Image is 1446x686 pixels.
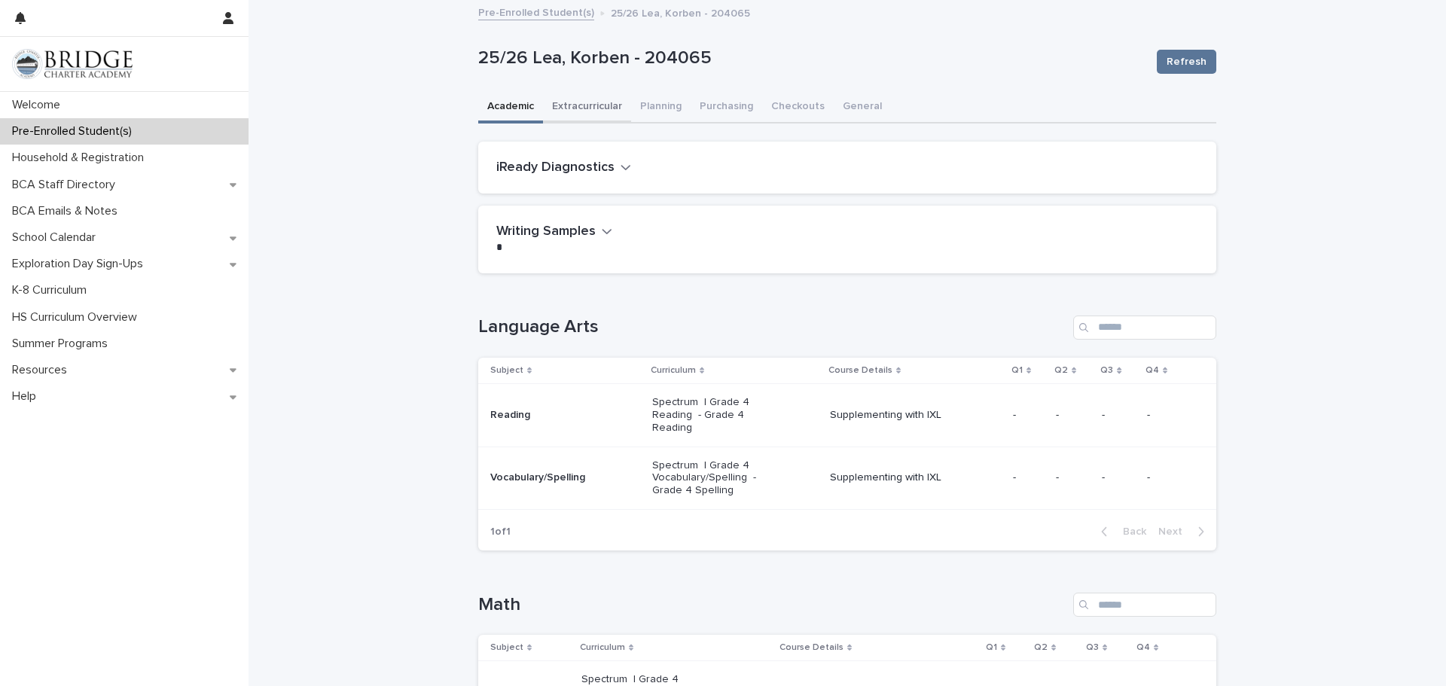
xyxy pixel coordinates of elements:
input: Search [1073,593,1216,617]
p: - [1147,409,1192,422]
p: Reading [490,409,598,422]
button: Writing Samples [496,224,612,240]
img: V1C1m3IdTEidaUdm9Hs0 [12,49,133,79]
a: Pre-Enrolled Student(s) [478,3,594,20]
p: Household & Registration [6,151,156,165]
p: Q3 [1086,639,1099,656]
p: Q2 [1034,639,1048,656]
button: Planning [631,92,691,123]
h1: Math [478,594,1067,616]
p: - [1102,471,1135,484]
p: - [1056,409,1090,422]
p: Vocabulary/Spelling [490,471,598,484]
span: Next [1158,526,1191,537]
p: - [1147,471,1192,484]
p: BCA Staff Directory [6,178,127,192]
p: School Calendar [6,230,108,245]
span: Back [1114,526,1146,537]
p: Q1 [986,639,997,656]
p: 25/26 Lea, Korben - 204065 [478,47,1145,69]
button: Checkouts [762,92,834,123]
p: Course Details [779,639,843,656]
p: Spectrum | Grade 4 Reading - Grade 4 Reading [652,396,760,434]
input: Search [1073,316,1216,340]
p: Supplementing with IXL [830,409,1002,422]
p: Q3 [1100,362,1113,379]
p: Help [6,389,48,404]
p: Supplementing with IXL [830,471,1002,484]
p: HS Curriculum Overview [6,310,149,325]
span: Refresh [1167,54,1207,69]
p: - [1013,471,1044,484]
button: Back [1089,525,1152,538]
button: iReady Diagnostics [496,160,631,176]
p: Subject [490,362,523,379]
p: BCA Emails & Notes [6,204,130,218]
p: 1 of 1 [478,514,523,550]
button: Academic [478,92,543,123]
p: Q1 [1011,362,1023,379]
p: Curriculum [580,639,625,656]
tr: ReadingSpectrum | Grade 4 Reading - Grade 4 ReadingSupplementing with IXL---- [478,384,1216,447]
p: Q4 [1136,639,1150,656]
tr: Vocabulary/SpellingSpectrum | Grade 4 Vocabulary/Spelling - Grade 4 SpellingSupplementing with IX... [478,447,1216,509]
p: Welcome [6,98,72,112]
h1: Language Arts [478,316,1067,338]
button: Next [1152,525,1216,538]
button: Refresh [1157,50,1216,74]
h2: iReady Diagnostics [496,160,615,176]
p: Spectrum | Grade 4 Vocabulary/Spelling - Grade 4 Spelling [652,459,760,497]
p: Exploration Day Sign-Ups [6,257,155,271]
button: Purchasing [691,92,762,123]
p: Summer Programs [6,337,120,351]
p: Q4 [1146,362,1159,379]
p: K-8 Curriculum [6,283,99,297]
p: Q2 [1054,362,1068,379]
p: - [1013,409,1044,422]
p: Curriculum [651,362,696,379]
button: General [834,92,891,123]
h2: Writing Samples [496,224,596,240]
p: 25/26 Lea, Korben - 204065 [611,4,750,20]
button: Extracurricular [543,92,631,123]
p: Pre-Enrolled Student(s) [6,124,144,139]
p: Course Details [828,362,892,379]
p: Subject [490,639,523,656]
p: - [1056,471,1090,484]
p: - [1102,409,1135,422]
p: Resources [6,363,79,377]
